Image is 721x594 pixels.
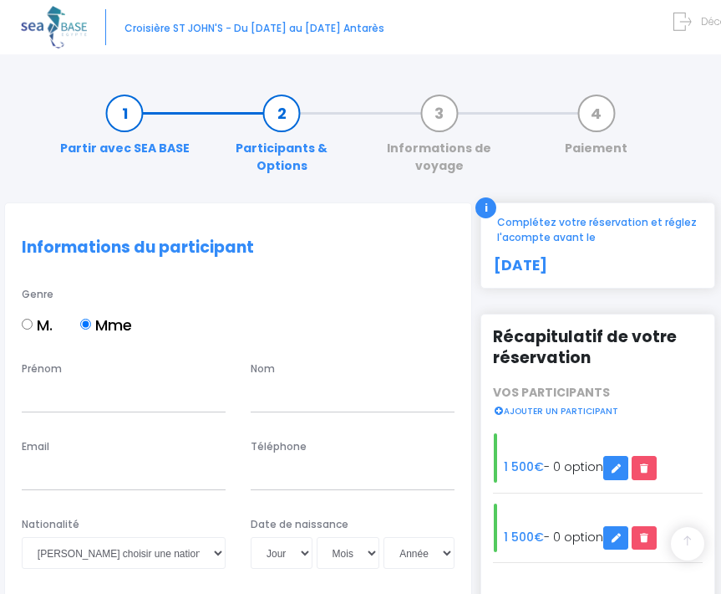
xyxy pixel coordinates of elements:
[480,384,715,419] div: VOS PARTICIPANTS
[493,326,703,368] h2: Récapitulatif de votre réservation
[22,319,33,330] input: M.
[494,215,702,245] div: Complétez votre réservation et réglez l'acompte avant le
[504,458,544,475] span: 1 500€
[361,105,518,175] a: Informations de voyage
[556,105,636,157] a: Paiement
[203,105,360,175] a: Participants & Options
[494,245,581,277] div: [DATE]
[22,238,454,258] h2: Informations du participant
[251,439,307,454] label: Téléphone
[493,402,618,417] a: AJOUTER UN PARTICIPANT
[80,319,91,330] input: Mme
[22,517,79,532] label: Nationalité
[251,517,348,532] label: Date de naissance
[504,529,544,545] span: 1 500€
[22,439,49,454] label: Email
[52,105,198,157] a: Partir avec SEA BASE
[251,361,275,376] label: Nom
[22,287,53,302] label: Genre
[475,197,496,218] div: i
[480,504,715,553] div: - 0 option
[480,433,715,483] div: - 0 option
[124,21,384,35] span: Croisière ST JOHN'S - Du [DATE] au [DATE] Antarès
[22,361,62,376] label: Prénom
[80,314,132,336] label: Mme
[22,314,53,336] label: M.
